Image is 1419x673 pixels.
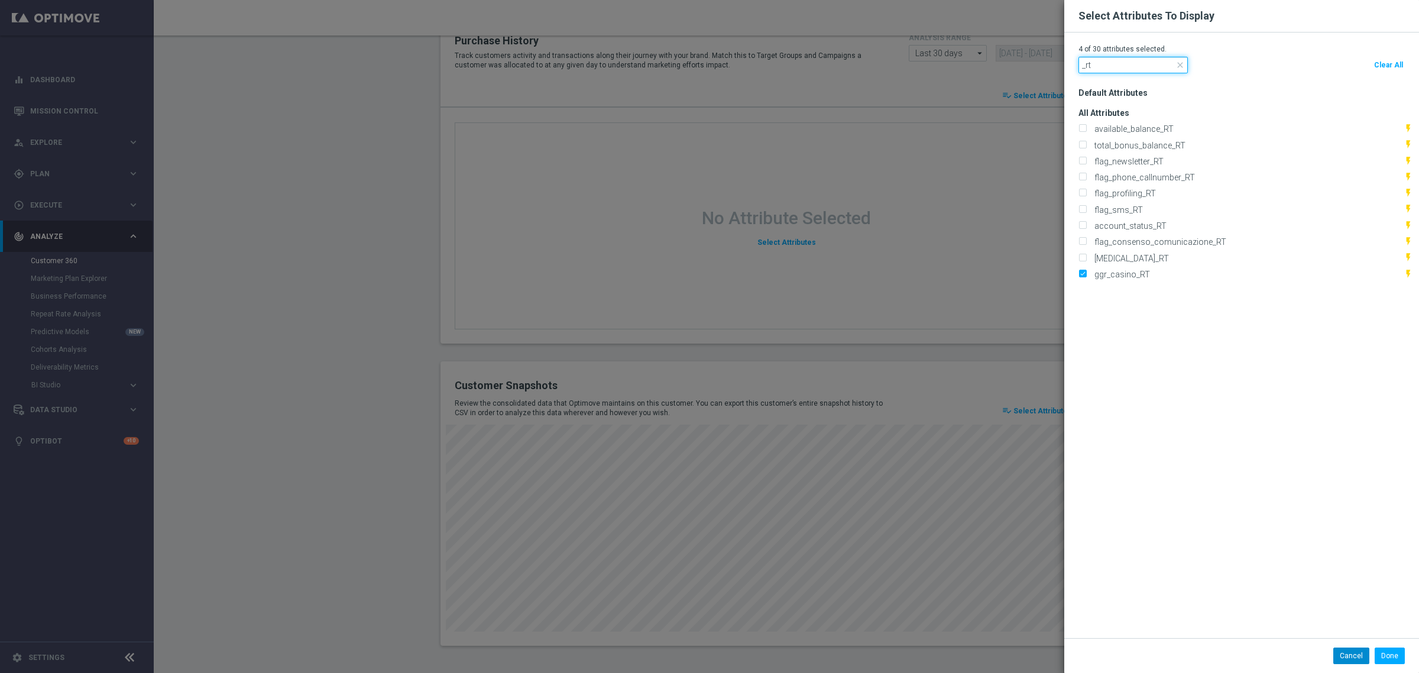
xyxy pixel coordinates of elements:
[1090,221,1167,231] label: account_status_RT
[1090,237,1226,247] label: flag_consenso_comunicazione_RT
[1404,172,1413,182] i: This attribute is updated in realtime
[1404,237,1413,246] i: This attribute is updated in realtime
[1090,205,1143,215] label: flag_sms_RT
[1404,156,1413,166] i: This attribute is updated in realtime
[1090,253,1169,264] label: [MEDICAL_DATA]_RT
[1078,9,1214,23] h2: Select Attributes To Display
[1090,156,1164,167] label: flag_newsletter_RT
[1375,648,1405,664] button: Done
[1090,172,1195,183] label: flag_phone_callnumber_RT
[1333,648,1369,664] button: Cancel
[1404,253,1413,262] i: This attribute is updated in realtime
[1404,140,1413,149] i: This attribute is updated in realtime
[1175,60,1185,70] span: close
[1372,57,1405,73] button: Clear All
[1090,140,1185,151] label: total_bonus_balance_RT
[1078,44,1405,54] p: 4 of 30 attributes selected.
[1404,204,1413,213] i: This attribute is updated in realtime
[1404,221,1413,230] i: This attribute is updated in realtime
[1404,188,1413,198] i: This attribute is updated in realtime
[1090,269,1150,280] label: ggr_casino_RT
[1404,124,1413,133] i: This attribute is updated in realtime
[1090,188,1156,199] label: flag_profiling_RT
[1078,98,1419,118] h3: All Attributes
[1078,78,1419,98] h3: Default Attributes
[1090,124,1174,134] label: available_balance_RT
[1078,57,1188,73] input: Search
[1404,269,1413,279] i: This attribute is updated in realtime
[1374,61,1403,69] span: Clear All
